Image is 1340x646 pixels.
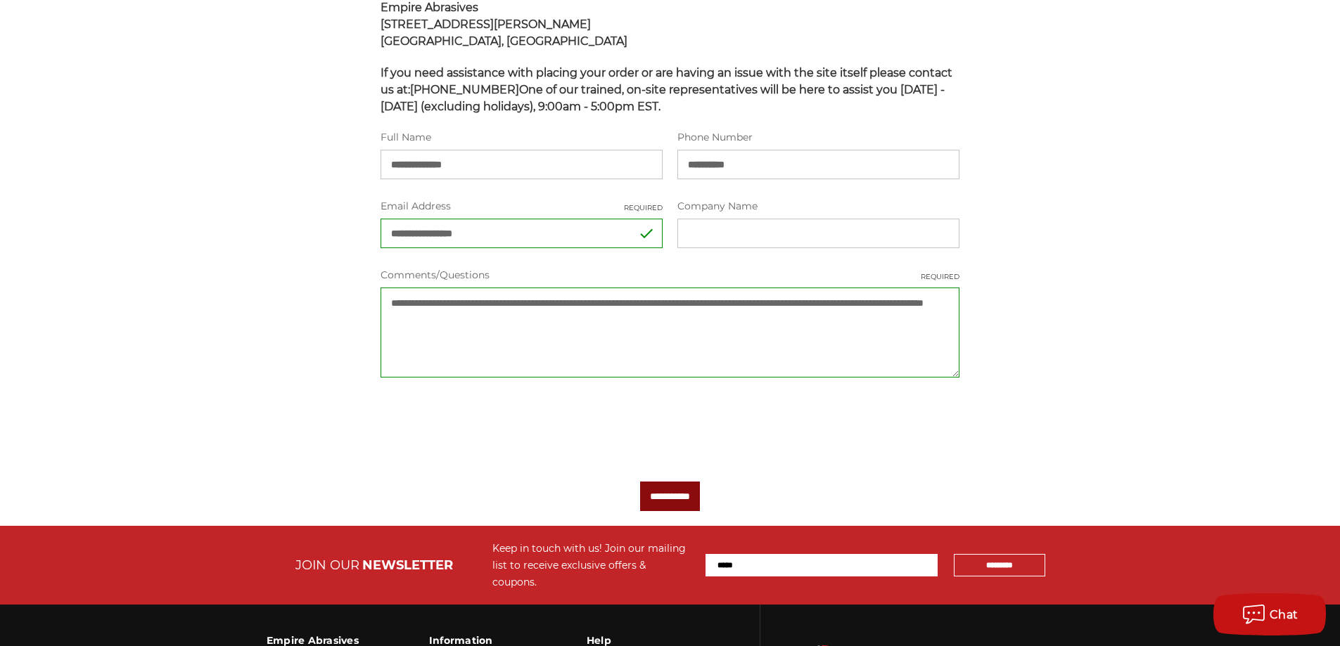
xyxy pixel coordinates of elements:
label: Email Address [381,199,663,214]
label: Phone Number [677,130,959,145]
label: Comments/Questions [381,268,960,283]
small: Required [921,271,959,282]
button: Chat [1213,593,1326,635]
small: Required [624,202,663,213]
label: Company Name [677,199,959,214]
span: NEWSLETTER [362,557,453,573]
span: JOIN OUR [295,557,359,573]
span: If you need assistance with placing your order or are having an issue with the site itself please... [381,66,952,113]
span: Empire Abrasives [381,1,478,14]
label: Full Name [381,130,663,145]
span: Chat [1270,608,1298,621]
strong: [PHONE_NUMBER] [410,83,519,96]
iframe: reCAPTCHA [381,397,594,452]
strong: [STREET_ADDRESS][PERSON_NAME] [GEOGRAPHIC_DATA], [GEOGRAPHIC_DATA] [381,18,627,48]
div: Keep in touch with us! Join our mailing list to receive exclusive offers & coupons. [492,540,691,590]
